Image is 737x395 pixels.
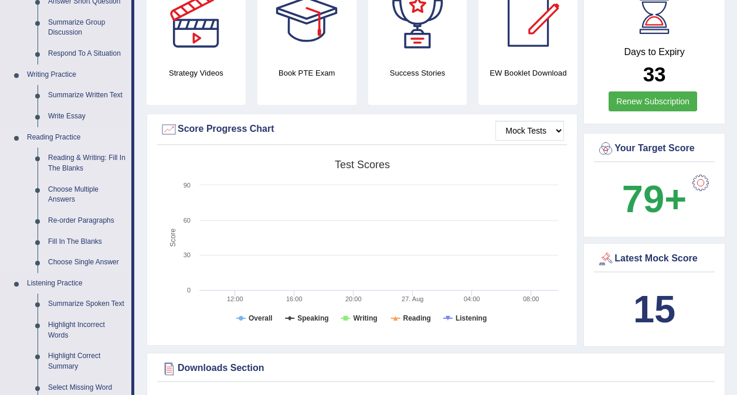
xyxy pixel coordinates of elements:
[402,295,423,302] tspan: 27. Aug
[160,121,564,138] div: Score Progress Chart
[43,12,131,43] a: Summarize Group Discussion
[609,91,697,111] a: Renew Subscription
[43,315,131,346] a: Highlight Incorrect Words
[464,295,480,302] text: 04:00
[22,273,131,294] a: Listening Practice
[184,182,191,189] text: 90
[22,127,131,148] a: Reading Practice
[597,140,712,158] div: Your Target Score
[43,210,131,231] a: Re-order Paragraphs
[43,43,131,64] a: Respond To A Situation
[22,64,131,86] a: Writing Practice
[43,231,131,253] a: Fill In The Blanks
[43,294,131,315] a: Summarize Spoken Text
[622,178,687,220] b: 79+
[43,346,131,377] a: Highlight Correct Summary
[160,360,712,377] div: Downloads Section
[43,85,131,106] a: Summarize Written Text
[643,63,666,86] b: 33
[169,229,177,247] tspan: Score
[633,288,675,331] b: 15
[43,179,131,210] a: Choose Multiple Answers
[597,250,712,268] div: Latest Mock Score
[187,287,191,294] text: 0
[345,295,362,302] text: 20:00
[456,314,487,322] tspan: Listening
[297,314,328,322] tspan: Speaking
[184,217,191,224] text: 60
[523,295,539,302] text: 08:00
[478,67,578,79] h4: EW Booklet Download
[43,252,131,273] a: Choose Single Answer
[147,67,246,79] h4: Strategy Videos
[184,251,191,258] text: 30
[43,106,131,127] a: Write Essay
[597,47,712,57] h4: Days to Expiry
[335,159,390,171] tspan: Test scores
[286,295,303,302] text: 16:00
[257,67,356,79] h4: Book PTE Exam
[368,67,467,79] h4: Success Stories
[227,295,243,302] text: 12:00
[353,314,377,322] tspan: Writing
[403,314,431,322] tspan: Reading
[43,148,131,179] a: Reading & Writing: Fill In The Blanks
[249,314,273,322] tspan: Overall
